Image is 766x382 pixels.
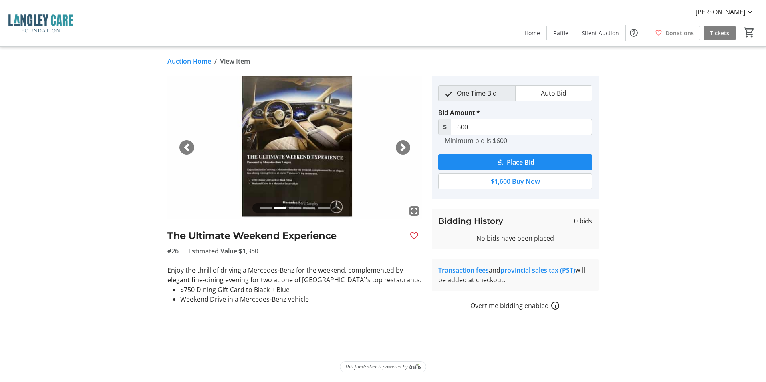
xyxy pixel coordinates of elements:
[518,26,546,40] a: Home
[438,215,503,227] h3: Bidding History
[438,108,480,117] label: Bid Amount *
[742,25,756,40] button: Cart
[575,26,625,40] a: Silent Auction
[438,266,489,275] a: Transaction fees
[500,266,575,275] a: provincial sales tax (PST)
[167,265,422,285] p: Enjoy the thrill of driving a Mercedes-Benz for the weekend, complemented by elegant fine-dining ...
[649,26,700,40] a: Donations
[553,29,568,37] span: Raffle
[167,56,211,66] a: Auction Home
[536,86,571,101] span: Auto Bid
[582,29,619,37] span: Silent Auction
[438,265,592,285] div: and will be added at checkout.
[710,29,729,37] span: Tickets
[438,154,592,170] button: Place Bid
[214,56,217,66] span: /
[452,86,502,101] span: One Time Bid
[167,246,179,256] span: #26
[665,29,694,37] span: Donations
[695,7,745,17] span: [PERSON_NAME]
[524,29,540,37] span: Home
[550,301,560,310] a: How overtime bidding works for silent auctions
[406,228,422,244] button: Favourite
[704,26,736,40] a: Tickets
[438,233,592,243] div: No bids have been placed
[626,25,642,41] button: Help
[438,173,592,189] button: $1,600 Buy Now
[689,6,761,18] button: [PERSON_NAME]
[167,229,403,243] h2: The Ultimate Weekend Experience
[547,26,575,40] a: Raffle
[409,364,421,370] img: Trellis Logo
[491,177,540,186] span: $1,600 Buy Now
[574,216,592,226] span: 0 bids
[345,363,408,370] span: This fundraiser is powered by
[180,285,422,294] li: $750 Dining Gift Card to Black + Blue
[409,206,419,216] mat-icon: fullscreen
[438,119,451,135] span: $
[180,294,422,304] li: Weekend Drive in a Mercedes-Benz vehicle
[507,157,534,167] span: Place Bid
[5,3,76,43] img: Langley Care Foundation 's Logo
[445,137,507,145] tr-hint: Minimum bid is $600
[220,56,250,66] span: View Item
[188,246,258,256] span: Estimated Value: $1,350
[167,76,422,219] img: Image
[432,301,599,310] div: Overtime bidding enabled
